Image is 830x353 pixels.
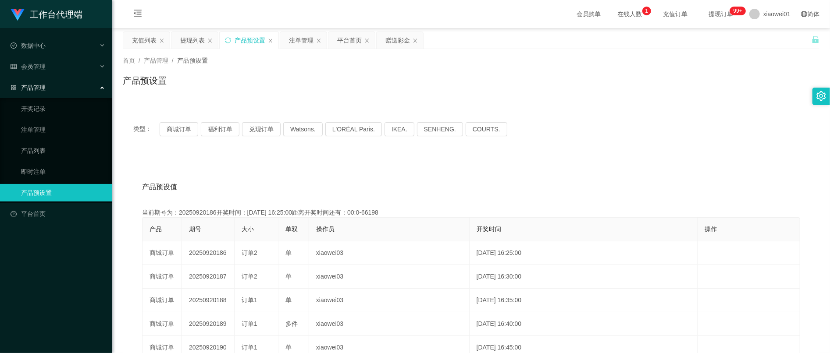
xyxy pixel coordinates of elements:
[309,241,470,265] td: xiaowei03
[705,226,717,233] span: 操作
[309,312,470,336] td: xiaowei03
[466,122,507,136] button: COURTS.
[730,7,746,15] sup: 1219
[385,122,414,136] button: IKEA.
[613,11,647,17] span: 在线人数
[21,121,105,138] a: 注单管理
[470,265,698,289] td: [DATE] 16:30:00
[11,11,82,18] a: 工作台代理端
[142,182,177,192] span: 产品预设值
[285,320,298,327] span: 多件
[364,38,370,43] i: 图标: close
[242,226,254,233] span: 大小
[285,226,298,233] span: 单双
[142,265,182,289] td: 商城订单
[180,32,205,49] div: 提现列表
[337,32,362,49] div: 平台首页
[182,265,235,289] td: 20250920187
[477,226,501,233] span: 开奖时间
[142,241,182,265] td: 商城订单
[242,122,281,136] button: 兑现订单
[123,57,135,64] span: 首页
[133,122,160,136] span: 类型：
[316,226,335,233] span: 操作员
[123,74,167,87] h1: 产品预设置
[801,11,807,17] i: 图标: global
[283,122,323,136] button: Watsons.
[207,38,213,43] i: 图标: close
[242,249,257,256] span: 订单2
[812,35,819,43] i: 图标: unlock
[316,38,321,43] i: 图标: close
[30,0,82,28] h1: 工作台代理端
[11,64,17,70] i: 图标: table
[285,249,292,256] span: 单
[642,7,651,15] sup: 1
[142,289,182,312] td: 商城订单
[225,37,231,43] i: 图标: sync
[705,11,738,17] span: 提现订单
[160,122,198,136] button: 商城订单
[159,38,164,43] i: 图标: close
[177,57,208,64] span: 产品预设置
[182,312,235,336] td: 20250920189
[242,344,257,351] span: 订单1
[21,142,105,159] a: 产品列表
[470,241,698,265] td: [DATE] 16:25:00
[289,32,313,49] div: 注单管理
[242,297,257,304] span: 订单1
[21,163,105,180] a: 即时注单
[142,208,800,217] div: 当前期号为：20250920186开奖时间：[DATE] 16:25:00距离开奖时间还有：00:0-66198
[470,312,698,336] td: [DATE] 16:40:00
[172,57,174,64] span: /
[142,312,182,336] td: 商城订单
[11,205,105,222] a: 图标: dashboard平台首页
[182,289,235,312] td: 20250920188
[285,344,292,351] span: 单
[123,0,153,28] i: 图标: menu-fold
[645,7,648,15] p: 1
[816,91,826,101] i: 图标: setting
[132,32,157,49] div: 充值列表
[285,297,292,304] span: 单
[309,265,470,289] td: xiaowei03
[182,241,235,265] td: 20250920186
[325,122,382,136] button: L'ORÉAL Paris.
[21,184,105,201] a: 产品预设置
[144,57,168,64] span: 产品管理
[470,289,698,312] td: [DATE] 16:35:00
[309,289,470,312] td: xiaowei03
[150,226,162,233] span: 产品
[242,320,257,327] span: 订单1
[21,100,105,117] a: 开奖记录
[11,42,17,49] i: 图标: check-circle-o
[285,273,292,280] span: 单
[189,226,201,233] span: 期号
[417,122,463,136] button: SENHENG.
[268,38,273,43] i: 图标: close
[139,57,140,64] span: /
[11,84,46,91] span: 产品管理
[11,42,46,49] span: 数据中心
[11,63,46,70] span: 会员管理
[242,273,257,280] span: 订单2
[11,85,17,91] i: 图标: appstore-o
[201,122,239,136] button: 福利订单
[235,32,265,49] div: 产品预设置
[385,32,410,49] div: 赠送彩金
[659,11,692,17] span: 充值订单
[413,38,418,43] i: 图标: close
[11,9,25,21] img: logo.9652507e.png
